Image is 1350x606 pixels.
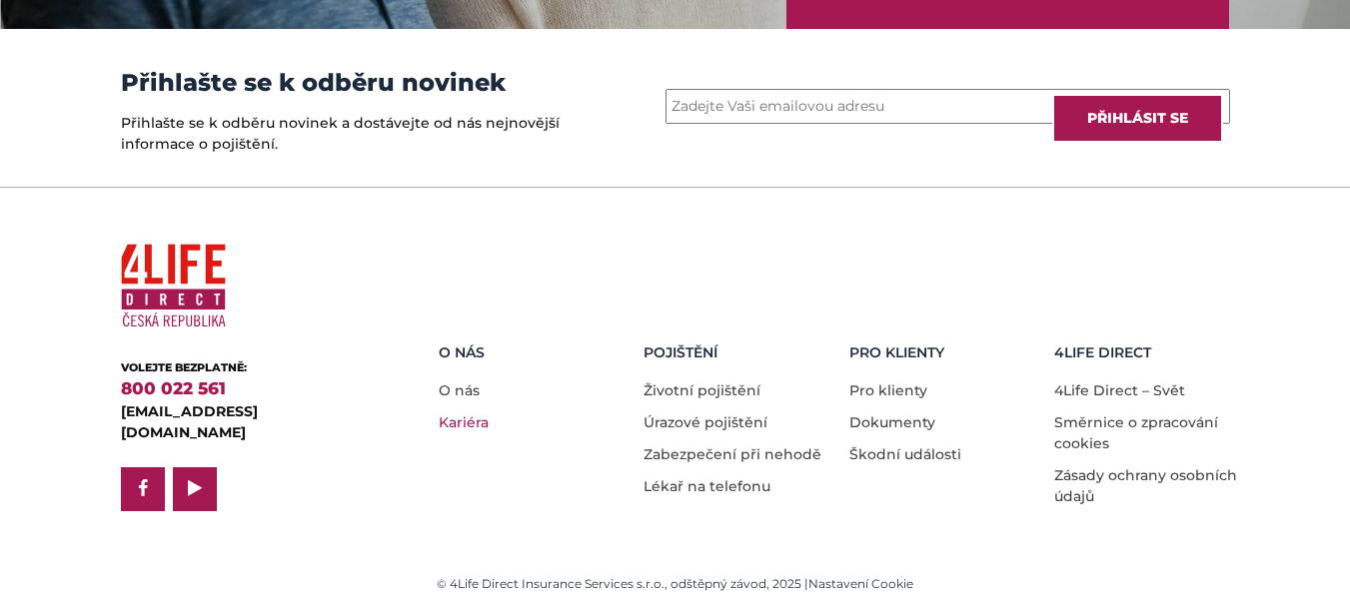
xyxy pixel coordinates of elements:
a: Životní pojištění [644,381,760,399]
a: Škodní události [849,445,961,463]
a: 4Life Direct – Svět [1054,381,1185,399]
p: Přihlašte se k odběru novinek a dostávejte od nás nejnovější informace o pojištění. [121,113,566,155]
h5: 4LIFE DIRECT [1054,344,1245,361]
input: Přihlásit se [1052,94,1223,143]
a: [EMAIL_ADDRESS][DOMAIN_NAME] [121,402,258,441]
input: Zadejte Vaši emailovou adresu [666,89,1230,124]
a: Zabezpečení při nehodě [644,445,821,463]
a: Úrazové pojištění [644,413,767,431]
a: Dokumenty [849,413,935,431]
h5: O nás [439,344,630,361]
a: Pro klienty [849,381,927,399]
h5: Pro Klienty [849,344,1040,361]
a: Nastavení Cookie [808,576,913,591]
a: Směrnice o zpracování cookies [1054,413,1218,452]
a: Lékař na telefonu [644,477,770,495]
div: © 4Life Direct Insurance Services s.r.o., odštěpný závod, 2025 | [121,575,1230,593]
a: Kariéra [439,413,489,431]
a: 800 022 561 [121,378,226,398]
a: O nás [439,381,480,399]
a: Zásady ochrany osobních údajů [1054,466,1237,505]
h3: Přihlašte se k odběru novinek [121,69,566,97]
div: VOLEJTE BEZPLATNĚ: [121,359,376,376]
img: 4Life Direct Česká republika logo [121,236,226,336]
h5: Pojištění [644,344,834,361]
